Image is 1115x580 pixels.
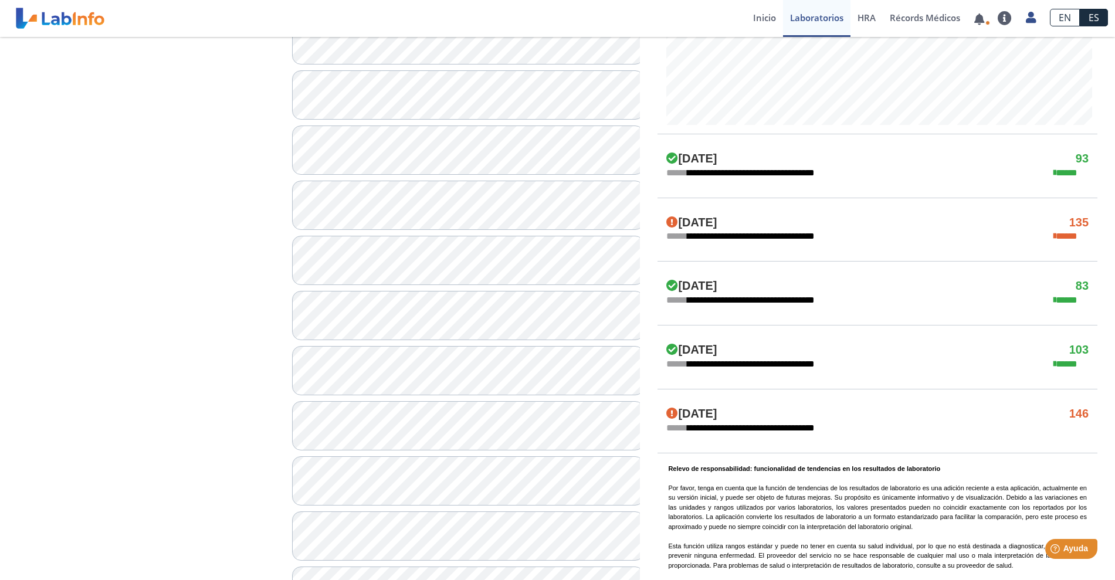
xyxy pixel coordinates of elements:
span: HRA [858,12,876,23]
h4: [DATE] [666,216,717,230]
h4: 93 [1076,152,1089,166]
h4: 83 [1076,279,1089,293]
h4: 146 [1069,407,1089,421]
h4: 135 [1069,216,1089,230]
a: ES [1080,9,1108,26]
h4: [DATE] [666,407,717,421]
b: Relevo de responsabilidad: funcionalidad de tendencias en los resultados de laboratorio [668,465,940,472]
h4: [DATE] [666,152,717,166]
p: Por favor, tenga en cuenta que la función de tendencias de los resultados de laboratorio es una a... [668,464,1087,571]
a: EN [1050,9,1080,26]
h4: [DATE] [666,279,717,293]
iframe: Help widget launcher [1011,534,1102,567]
h4: [DATE] [666,343,717,357]
h4: 103 [1069,343,1089,357]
